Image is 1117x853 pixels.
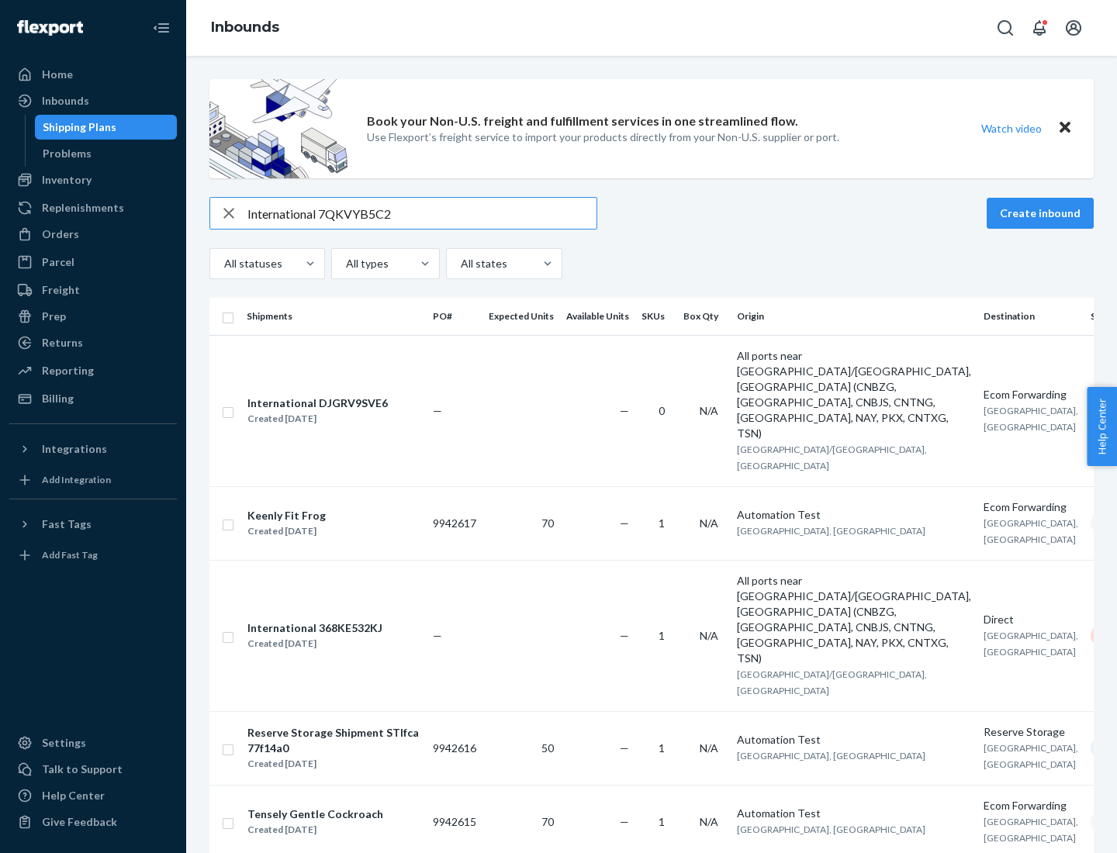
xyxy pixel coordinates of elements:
span: — [620,516,629,530]
img: Flexport logo [17,20,83,36]
td: 9942617 [427,486,482,560]
button: Open notifications [1024,12,1055,43]
div: Inbounds [42,93,89,109]
span: 70 [541,815,554,828]
span: [GEOGRAPHIC_DATA]/[GEOGRAPHIC_DATA], [GEOGRAPHIC_DATA] [737,668,927,696]
div: Add Fast Tag [42,548,98,561]
span: — [433,404,442,417]
div: Reporting [42,363,94,378]
button: Integrations [9,437,177,461]
a: Parcel [9,250,177,275]
a: Talk to Support [9,757,177,782]
div: Created [DATE] [247,756,420,772]
div: Created [DATE] [247,523,326,539]
div: Created [DATE] [247,636,382,651]
div: Fast Tags [42,516,92,532]
button: Close Navigation [146,12,177,43]
a: Inventory [9,167,177,192]
div: Freight [42,282,80,298]
p: Use Flexport’s freight service to import your products directly from your Non-U.S. supplier or port. [367,130,839,145]
div: Ecom Forwarding [984,387,1078,402]
button: Open Search Box [990,12,1021,43]
a: Replenishments [9,195,177,220]
span: [GEOGRAPHIC_DATA], [GEOGRAPHIC_DATA] [984,630,1078,658]
a: Add Fast Tag [9,543,177,568]
div: Add Integration [42,473,111,486]
th: Available Units [560,298,635,335]
span: [GEOGRAPHIC_DATA], [GEOGRAPHIC_DATA] [984,742,1078,770]
span: — [620,741,629,755]
input: All statuses [223,256,224,271]
input: Search inbounds by name, destination, msku... [247,198,597,229]
span: — [433,629,442,642]
div: Automation Test [737,732,971,748]
span: 1 [659,741,665,755]
button: Fast Tags [9,512,177,537]
div: Automation Test [737,806,971,821]
span: 1 [659,516,665,530]
a: Home [9,62,177,87]
th: Destination [977,298,1084,335]
th: Expected Units [482,298,560,335]
div: Direct [984,612,1078,627]
td: 9942616 [427,711,482,785]
a: Inbounds [9,88,177,113]
span: N/A [700,629,718,642]
div: Reserve Storage [984,724,1078,740]
span: [GEOGRAPHIC_DATA], [GEOGRAPHIC_DATA] [737,750,925,761]
button: Help Center [1087,387,1117,466]
th: Shipments [240,298,427,335]
div: Ecom Forwarding [984,499,1078,515]
div: Parcel [42,254,74,270]
div: Prep [42,309,66,324]
div: Home [42,67,73,82]
span: N/A [700,815,718,828]
div: Created [DATE] [247,822,383,837]
a: Orders [9,222,177,247]
div: Tensely Gentle Cockroach [247,806,383,822]
span: 70 [541,516,554,530]
a: Returns [9,330,177,355]
div: Inventory [42,172,92,188]
span: 0 [659,404,665,417]
div: Integrations [42,441,107,457]
button: Create inbound [987,198,1094,229]
a: Shipping Plans [35,115,178,140]
th: Box Qty [677,298,731,335]
th: SKUs [635,298,677,335]
span: 1 [659,815,665,828]
span: [GEOGRAPHIC_DATA]/[GEOGRAPHIC_DATA], [GEOGRAPHIC_DATA] [737,444,927,471]
div: Settings [42,735,86,751]
a: Billing [9,386,177,411]
div: Keenly Fit Frog [247,508,326,523]
span: — [620,815,629,828]
a: Prep [9,304,177,329]
span: — [620,404,629,417]
span: [GEOGRAPHIC_DATA], [GEOGRAPHIC_DATA] [984,816,1078,844]
div: Help Center [42,788,105,803]
button: Close [1055,117,1075,140]
button: Watch video [971,117,1052,140]
th: PO# [427,298,482,335]
a: Reporting [9,358,177,383]
div: Replenishments [42,200,124,216]
span: [GEOGRAPHIC_DATA], [GEOGRAPHIC_DATA] [737,525,925,537]
ol: breadcrumbs [199,5,292,50]
span: 1 [659,629,665,642]
th: Origin [731,298,977,335]
div: Shipping Plans [43,119,116,135]
span: [GEOGRAPHIC_DATA], [GEOGRAPHIC_DATA] [984,405,1078,433]
div: Orders [42,226,79,242]
input: All states [459,256,461,271]
div: International 368KE532KJ [247,620,382,636]
span: N/A [700,404,718,417]
span: [GEOGRAPHIC_DATA], [GEOGRAPHIC_DATA] [737,824,925,835]
div: International DJGRV9SVE6 [247,395,388,411]
a: Inbounds [211,19,279,36]
div: Problems [43,146,92,161]
input: All types [344,256,346,271]
button: Open account menu [1058,12,1089,43]
button: Give Feedback [9,810,177,834]
div: Created [DATE] [247,411,388,427]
